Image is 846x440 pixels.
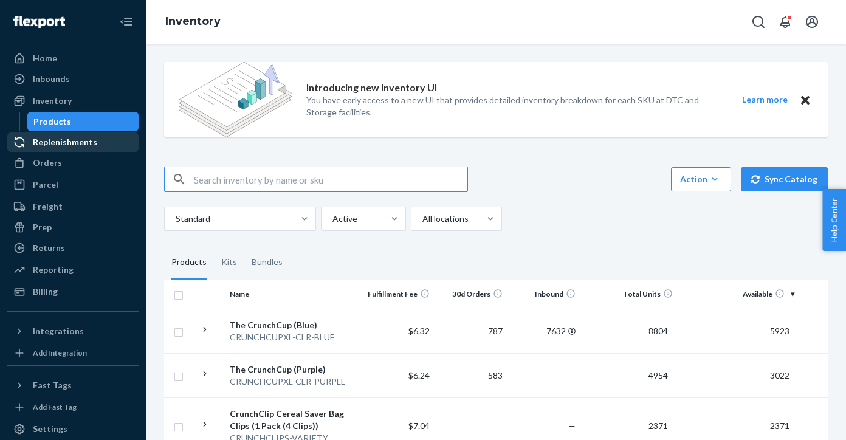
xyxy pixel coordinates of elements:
span: 2371 [765,421,794,431]
ol: breadcrumbs [156,4,230,40]
a: Parcel [7,175,139,194]
input: Standard [174,213,176,225]
div: Orders [33,157,62,169]
button: Sync Catalog [741,167,828,191]
div: The CrunchCup (Purple) [230,363,357,376]
button: Learn more [734,92,795,108]
a: Returns [7,238,139,258]
div: Action [680,173,722,185]
a: Inventory [165,15,221,28]
a: Settings [7,419,139,439]
span: 2371 [644,421,673,431]
div: Kits [221,246,237,280]
div: Parcel [33,179,58,191]
div: Replenishments [33,136,97,148]
div: CRUNCHCUPXL-CLR-PURPLE [230,376,357,388]
img: Flexport logo [13,16,65,28]
a: Replenishments [7,132,139,152]
button: Open Search Box [746,10,771,34]
div: Billing [33,286,58,298]
p: You have early access to a new UI that provides detailed inventory breakdown for each SKU at DTC ... [306,94,720,119]
input: Search inventory by name or sku [194,167,467,191]
button: Integrations [7,321,139,341]
div: Products [33,115,71,128]
a: Add Fast Tag [7,400,139,414]
div: The CrunchCup (Blue) [230,319,357,331]
input: All locations [421,213,422,225]
span: 3022 [765,370,794,380]
a: Prep [7,218,139,237]
button: Close Navigation [114,10,139,34]
button: Close [797,92,813,108]
th: Name [225,280,362,309]
a: Freight [7,197,139,216]
p: Introducing new Inventory UI [306,81,437,95]
span: — [568,370,576,380]
span: $7.04 [408,421,430,431]
th: Fulfillment Fee [362,280,435,309]
button: Fast Tags [7,376,139,395]
div: Add Integration [33,348,87,358]
a: Orders [7,153,139,173]
div: Prep [33,221,52,233]
td: 787 [435,309,507,353]
th: Inbound [507,280,580,309]
div: CRUNCHCUPXL-CLR-BLUE [230,331,357,343]
button: Open notifications [773,10,797,34]
div: Settings [33,423,67,435]
th: 30d Orders [435,280,507,309]
input: Active [331,213,332,225]
div: Home [33,52,57,64]
div: Fast Tags [33,379,72,391]
th: Available [678,280,799,309]
a: Inbounds [7,69,139,89]
a: Reporting [7,260,139,280]
div: Bundles [252,246,283,280]
a: Home [7,49,139,68]
a: Products [27,112,139,131]
span: 4954 [644,370,673,380]
td: 583 [435,353,507,397]
span: 8804 [644,326,673,336]
span: — [568,421,576,431]
button: Action [671,167,731,191]
a: Add Integration [7,346,139,360]
div: CrunchClip Cereal Saver Bag Clips (1 Pack (4 Clips)) [230,408,357,432]
a: Inventory [7,91,139,111]
button: Help Center [822,189,846,251]
div: Inbounds [33,73,70,85]
button: Open account menu [800,10,824,34]
div: Returns [33,242,65,254]
a: Billing [7,282,139,301]
div: Products [171,246,207,280]
div: Integrations [33,325,84,337]
th: Total Units [580,280,678,309]
div: Add Fast Tag [33,402,77,412]
span: 5923 [765,326,794,336]
span: $6.24 [408,370,430,380]
div: Reporting [33,264,74,276]
div: Freight [33,201,63,213]
div: Inventory [33,95,72,107]
td: 7632 [507,309,580,353]
span: $6.32 [408,326,430,336]
img: new-reports-banner-icon.82668bd98b6a51aee86340f2a7b77ae3.png [179,62,292,137]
